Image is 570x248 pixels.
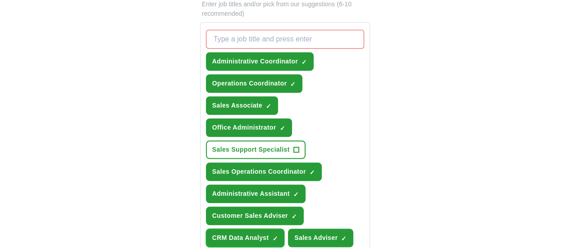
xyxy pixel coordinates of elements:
[266,103,271,110] span: ✓
[206,74,303,93] button: Operations Coordinator✓
[206,118,292,137] button: Office Administrator✓
[272,235,278,242] span: ✓
[341,235,347,242] span: ✓
[212,57,298,66] span: Administrative Coordinator
[206,30,365,49] input: Type a job title and press enter
[206,96,278,115] button: Sales Associate✓
[206,229,285,247] button: CRM Data Analyst✓
[212,189,290,198] span: Administrative Assistant
[212,145,290,154] span: Sales Support Specialist
[212,167,306,176] span: Sales Operations Coordinator
[290,81,296,88] span: ✓
[206,185,306,203] button: Administrative Assistant✓
[310,169,315,176] span: ✓
[301,59,307,66] span: ✓
[206,52,314,71] button: Administrative Coordinator✓
[206,140,306,159] button: Sales Support Specialist
[206,207,304,225] button: Customer Sales Adviser✓
[212,79,287,88] span: Operations Coordinator
[294,233,337,243] span: Sales Adviser
[206,162,322,181] button: Sales Operations Coordinator✓
[293,191,299,198] span: ✓
[212,233,269,243] span: CRM Data Analyst
[212,101,262,110] span: Sales Associate
[288,229,353,247] button: Sales Adviser✓
[212,211,288,221] span: Customer Sales Adviser
[212,123,276,132] span: Office Administrator
[292,213,297,220] span: ✓
[280,125,285,132] span: ✓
